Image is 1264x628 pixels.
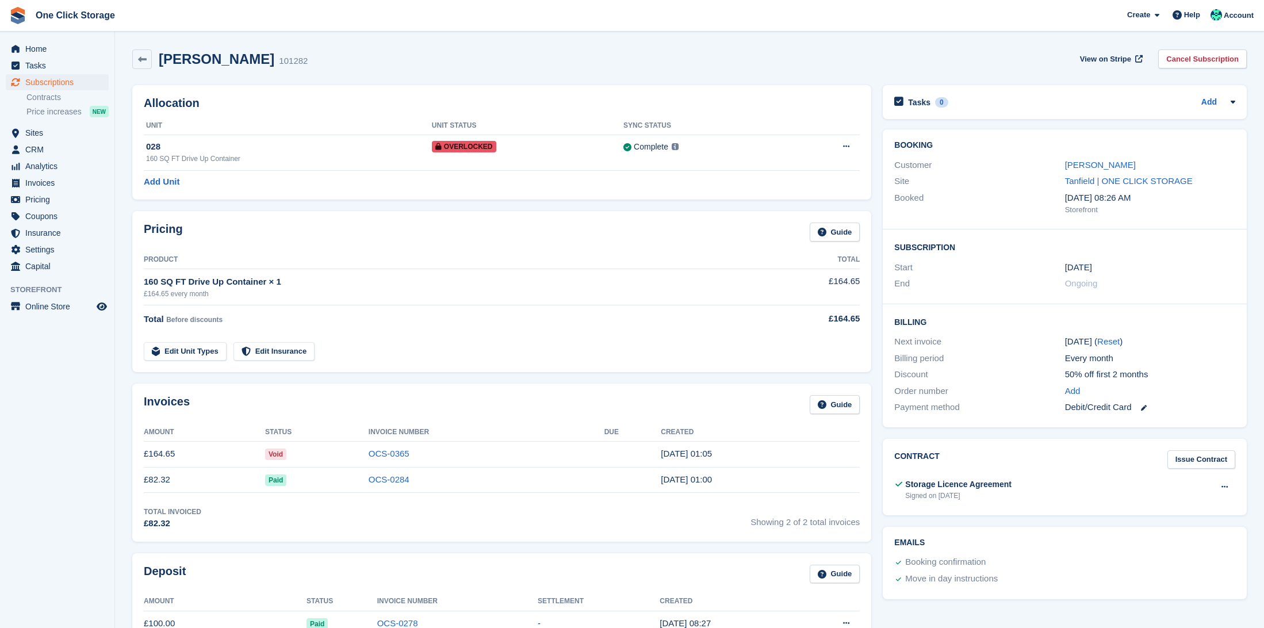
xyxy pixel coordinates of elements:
th: Sync Status [623,117,788,135]
th: Unit [144,117,432,135]
a: Preview store [95,300,109,313]
a: Edit Insurance [233,342,315,361]
th: Amount [144,423,265,442]
img: icon-info-grey-7440780725fd019a000dd9b08b2336e03edf1995a4989e88bcd33f0948082b44.svg [672,143,679,150]
span: CRM [25,141,94,158]
h2: Subscription [894,241,1235,252]
a: Guide [810,395,860,414]
div: 160 SQ FT Drive Up Container × 1 [144,275,749,289]
div: Payment method [894,401,1064,414]
span: View on Stripe [1080,53,1131,65]
a: Tanfield | ONE CLICK STORAGE [1065,176,1193,186]
div: 160 SQ FT Drive Up Container [146,154,432,164]
div: Complete [634,141,668,153]
h2: Deposit [144,565,186,584]
a: menu [6,125,109,141]
th: Settlement [538,592,660,611]
a: menu [6,258,109,274]
span: Account [1224,10,1254,21]
h2: Billing [894,316,1235,327]
a: menu [6,225,109,241]
span: Home [25,41,94,57]
a: menu [6,175,109,191]
div: Billing period [894,352,1064,365]
span: Online Store [25,298,94,315]
div: Next invoice [894,335,1064,349]
th: Invoice Number [369,423,604,442]
div: £164.65 [749,312,860,326]
img: Katy Forster [1211,9,1222,21]
span: Paid [265,474,286,486]
a: Guide [810,565,860,584]
div: 028 [146,140,432,154]
a: One Click Storage [31,6,120,25]
span: Total [144,314,164,324]
a: OCS-0365 [369,449,409,458]
time: 2025-08-15 00:00:00 UTC [1065,261,1092,274]
div: Discount [894,368,1064,381]
div: 0 [935,97,948,108]
td: £164.65 [749,269,860,305]
a: menu [6,141,109,158]
div: Site [894,175,1064,188]
th: Amount [144,592,307,611]
a: OCS-0278 [377,618,418,628]
h2: Booking [894,141,1235,150]
div: [DATE] 08:26 AM [1065,192,1235,205]
h2: Invoices [144,395,190,414]
a: Issue Contract [1167,450,1235,469]
a: menu [6,41,109,57]
h2: Allocation [144,97,860,110]
a: Price increases NEW [26,105,109,118]
a: Reset [1097,336,1120,346]
a: View on Stripe [1075,49,1145,68]
div: 50% off first 2 months [1065,368,1235,381]
span: Pricing [25,192,94,208]
time: 2025-09-15 00:05:32 UTC [661,449,712,458]
a: menu [6,158,109,174]
th: Status [265,423,369,442]
span: Invoices [25,175,94,191]
span: Price increases [26,106,82,117]
time: 2025-08-13 07:27:03 UTC [660,618,711,628]
td: £82.32 [144,467,265,493]
div: NEW [90,106,109,117]
div: Every month [1065,352,1235,365]
div: £164.65 every month [144,289,749,299]
span: Analytics [25,158,94,174]
h2: Contract [894,450,940,469]
div: Booking confirmation [905,556,986,569]
span: Showing 2 of 2 total invoices [750,507,860,530]
div: Move in day instructions [905,572,998,586]
span: Capital [25,258,94,274]
span: Coupons [25,208,94,224]
span: Insurance [25,225,94,241]
div: Signed on [DATE] [905,491,1012,501]
div: Storefront [1065,204,1235,216]
div: [DATE] ( ) [1065,335,1235,349]
h2: [PERSON_NAME] [159,51,274,67]
th: Product [144,251,749,269]
a: menu [6,192,109,208]
div: Booked [894,192,1064,216]
span: Settings [25,242,94,258]
span: Ongoing [1065,278,1098,288]
div: Customer [894,159,1064,172]
span: Storefront [10,284,114,296]
th: Created [661,423,860,442]
a: Cancel Subscription [1158,49,1247,68]
th: Invoice Number [377,592,538,611]
span: Void [265,449,286,460]
th: Due [604,423,661,442]
a: Add [1065,385,1081,398]
div: Start [894,261,1064,274]
th: Created [660,592,795,611]
a: menu [6,242,109,258]
a: OCS-0284 [369,474,409,484]
a: menu [6,208,109,224]
a: menu [6,74,109,90]
time: 2025-08-15 00:00:34 UTC [661,474,712,484]
div: Total Invoiced [144,507,201,517]
span: Before discounts [166,316,223,324]
h2: Emails [894,538,1235,547]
